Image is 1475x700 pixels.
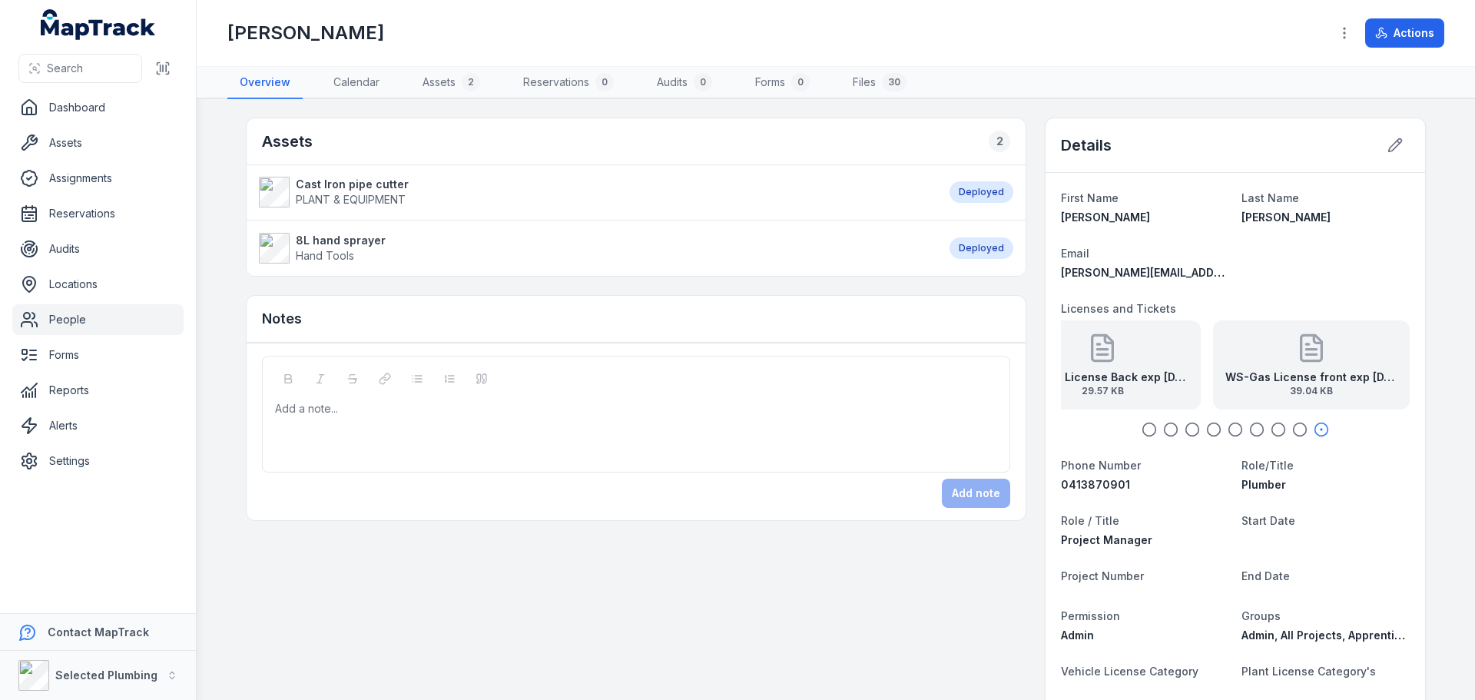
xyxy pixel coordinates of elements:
[18,54,142,83] button: Search
[41,9,156,40] a: MapTrack
[1061,533,1152,546] span: Project Manager
[462,73,480,91] div: 2
[950,237,1013,259] div: Deployed
[12,269,184,300] a: Locations
[296,177,409,192] strong: Cast Iron pipe cutter
[1241,665,1376,678] span: Plant License Category's
[1061,629,1094,642] span: Admin
[1241,459,1294,472] span: Role/Title
[743,67,822,99] a: Forms0
[1061,266,1335,279] span: [PERSON_NAME][EMAIL_ADDRESS][DOMAIN_NAME]
[259,233,934,264] a: 8L hand sprayerHand Tools
[262,131,313,152] h2: Assets
[12,410,184,441] a: Alerts
[989,131,1010,152] div: 2
[1061,134,1112,156] h2: Details
[1365,18,1444,48] button: Actions
[791,73,810,91] div: 0
[1061,459,1141,472] span: Phone Number
[259,177,934,207] a: Cast Iron pipe cutterPLANT & EQUIPMENT
[1061,478,1130,491] span: 0413870901
[1061,211,1150,224] span: [PERSON_NAME]
[12,375,184,406] a: Reports
[1241,211,1331,224] span: [PERSON_NAME]
[227,67,303,99] a: Overview
[262,308,302,330] h3: Notes
[12,198,184,229] a: Reservations
[1061,569,1144,582] span: Project Number
[410,67,492,99] a: Assets2
[1061,302,1176,315] span: Licenses and Tickets
[1225,385,1397,397] span: 39.04 KB
[321,67,392,99] a: Calendar
[296,249,354,262] span: Hand Tools
[1241,478,1286,491] span: Plumber
[1061,247,1089,260] span: Email
[1241,191,1299,204] span: Last Name
[296,233,386,248] strong: 8L hand sprayer
[1061,609,1120,622] span: Permission
[12,446,184,476] a: Settings
[296,193,406,206] span: PLANT & EQUIPMENT
[840,67,919,99] a: Files30
[645,67,724,99] a: Audits0
[1061,514,1119,527] span: Role / Title
[511,67,626,99] a: Reservations0
[1016,370,1188,385] strong: WS-Gas License Back exp [DATE]
[12,128,184,158] a: Assets
[12,304,184,335] a: People
[47,61,83,76] span: Search
[694,73,712,91] div: 0
[1061,665,1198,678] span: Vehicle License Category
[595,73,614,91] div: 0
[882,73,907,91] div: 30
[12,234,184,264] a: Audits
[1241,609,1281,622] span: Groups
[12,340,184,370] a: Forms
[1241,514,1295,527] span: Start Date
[700,662,794,675] span: Upload successful
[12,163,184,194] a: Assignments
[1016,385,1188,397] span: 29.57 KB
[1061,191,1119,204] span: First Name
[1225,370,1397,385] strong: WS-Gas License front exp [DATE]
[12,92,184,123] a: Dashboard
[227,21,384,45] h1: [PERSON_NAME]
[1241,569,1290,582] span: End Date
[48,625,149,639] strong: Contact MapTrack
[950,181,1013,203] div: Deployed
[55,668,157,682] strong: Selected Plumbing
